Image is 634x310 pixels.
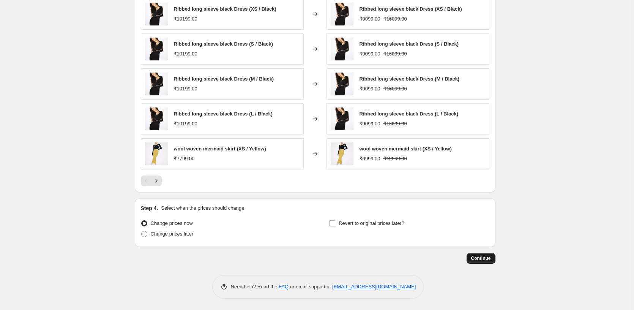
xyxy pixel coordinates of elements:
[360,120,380,128] div: ₹9099.00
[289,284,332,289] span: or email support at
[145,3,168,25] img: Comp1_00005_5eadd2f7-e530-4753-a2a3-979efd1ddeb8_80x.jpg
[332,284,416,289] a: [EMAIL_ADDRESS][DOMAIN_NAME]
[145,108,168,130] img: Comp1_00005_5eadd2f7-e530-4753-a2a3-979efd1ddeb8_80x.jpg
[279,284,289,289] a: FAQ
[331,142,353,165] img: Comp2_00000_d08b21d4-9a1b-4436-a89d-3f7d44a39b5e_80x.jpg
[360,41,459,47] span: Ribbed long sleeve black Dress (S / Black)
[383,120,407,128] strike: ₹16099.00
[360,155,380,163] div: ₹6999.00
[331,108,353,130] img: Comp1_00005_5eadd2f7-e530-4753-a2a3-979efd1ddeb8_80x.jpg
[174,76,274,82] span: Ribbed long sleeve black Dress (M / Black)
[467,253,495,264] button: Continue
[231,284,279,289] span: Need help? Read the
[174,50,197,58] div: ₹10199.00
[174,120,197,128] div: ₹10199.00
[174,6,276,12] span: Ribbed long sleeve black Dress (XS / Black)
[331,3,353,25] img: Comp1_00005_5eadd2f7-e530-4753-a2a3-979efd1ddeb8_80x.jpg
[360,15,380,23] div: ₹9099.00
[360,6,462,12] span: Ribbed long sleeve black Dress (XS / Black)
[174,85,197,93] div: ₹10199.00
[383,50,407,58] strike: ₹16099.00
[174,111,273,117] span: Ribbed long sleeve black Dress (L / Black)
[145,142,168,165] img: Comp2_00000_d08b21d4-9a1b-4436-a89d-3f7d44a39b5e_80x.jpg
[161,204,244,212] p: Select when the prices should change
[383,155,407,163] strike: ₹12299.00
[360,76,460,82] span: Ribbed long sleeve black Dress (M / Black)
[174,155,195,163] div: ₹7799.00
[383,85,407,93] strike: ₹16099.00
[360,111,459,117] span: Ribbed long sleeve black Dress (L / Black)
[339,220,404,226] span: Revert to original prices later?
[331,38,353,60] img: Comp1_00005_5eadd2f7-e530-4753-a2a3-979efd1ddeb8_80x.jpg
[141,204,158,212] h2: Step 4.
[151,231,194,237] span: Change prices later
[145,38,168,60] img: Comp1_00005_5eadd2f7-e530-4753-a2a3-979efd1ddeb8_80x.jpg
[174,15,197,23] div: ₹10199.00
[174,41,273,47] span: Ribbed long sleeve black Dress (S / Black)
[145,73,168,95] img: Comp1_00005_5eadd2f7-e530-4753-a2a3-979efd1ddeb8_80x.jpg
[151,176,162,186] button: Next
[151,220,193,226] span: Change prices now
[174,146,266,152] span: wool woven mermaid skirt (XS / Yellow)
[141,176,162,186] nav: Pagination
[383,15,407,23] strike: ₹16099.00
[331,73,353,95] img: Comp1_00005_5eadd2f7-e530-4753-a2a3-979efd1ddeb8_80x.jpg
[360,50,380,58] div: ₹9099.00
[471,255,491,261] span: Continue
[360,146,452,152] span: wool woven mermaid skirt (XS / Yellow)
[360,85,380,93] div: ₹9099.00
